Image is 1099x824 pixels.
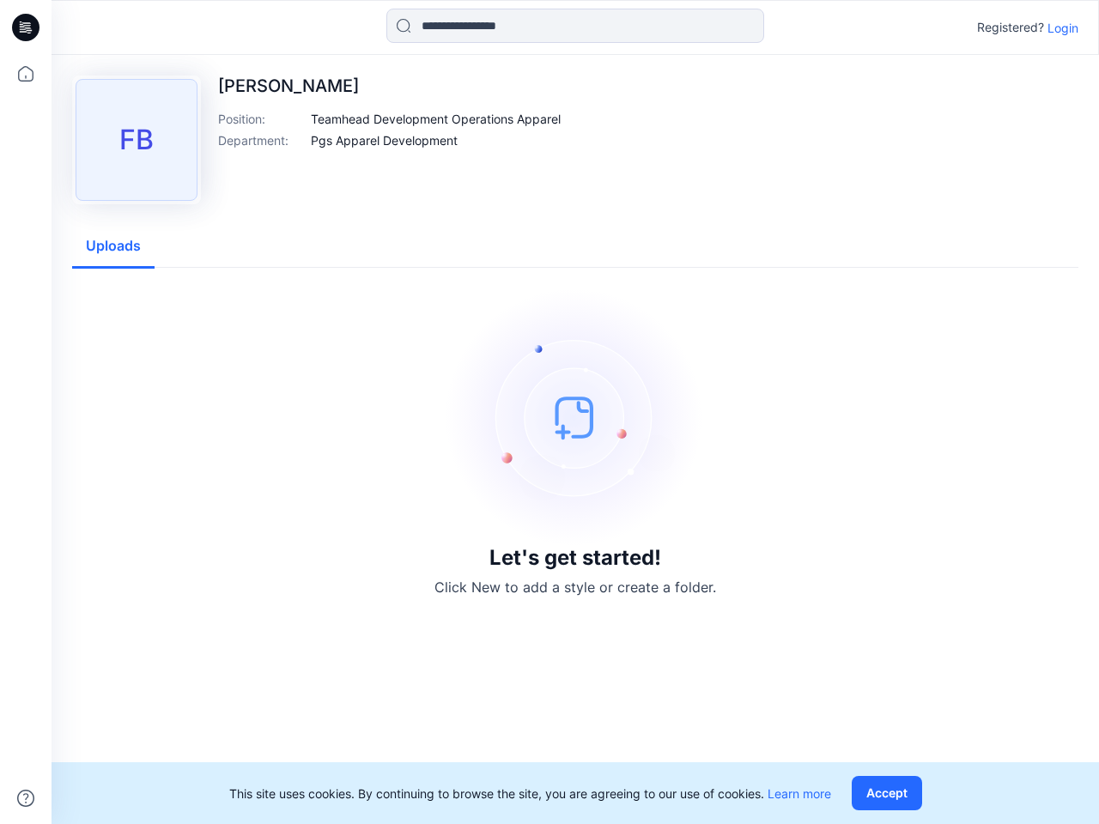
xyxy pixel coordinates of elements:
button: Uploads [72,225,155,269]
p: Registered? [977,17,1044,38]
p: [PERSON_NAME] [218,76,561,96]
p: Click New to add a style or create a folder. [434,577,716,597]
p: This site uses cookies. By continuing to browse the site, you are agreeing to our use of cookies. [229,785,831,803]
img: empty-state-image.svg [446,288,704,546]
a: Learn more [768,786,831,801]
p: Login [1047,19,1078,37]
p: Teamhead Development Operations Apparel [311,110,561,128]
div: FB [76,79,197,201]
p: Pgs Apparel Development [311,131,458,149]
h3: Let's get started! [489,546,661,570]
button: Accept [852,776,922,810]
p: Position : [218,110,304,128]
p: Department : [218,131,304,149]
